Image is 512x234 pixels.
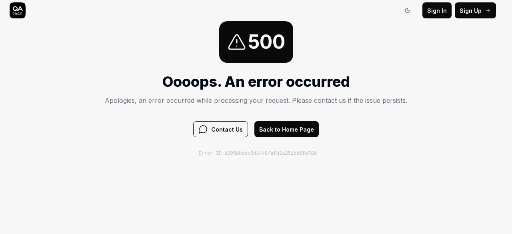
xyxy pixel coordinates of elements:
button: Contact Us [193,121,248,137]
span: Sign Up [460,6,482,15]
p: Apologies, an error occurred while processing your request. Please contact us if the issue persists. [105,96,407,105]
button: Sign In [422,2,452,18]
div: Error ID: d295bbddc3d1449fafd1a251bd6fe78b [198,150,316,157]
span: Sign In [427,6,447,15]
h1: Oooops. An error occurred [105,71,407,92]
span: 500 [248,28,285,56]
div: Click to Copy [102,137,404,157]
button: Sign Up [455,2,496,18]
button: Back to Home Page [254,121,319,137]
